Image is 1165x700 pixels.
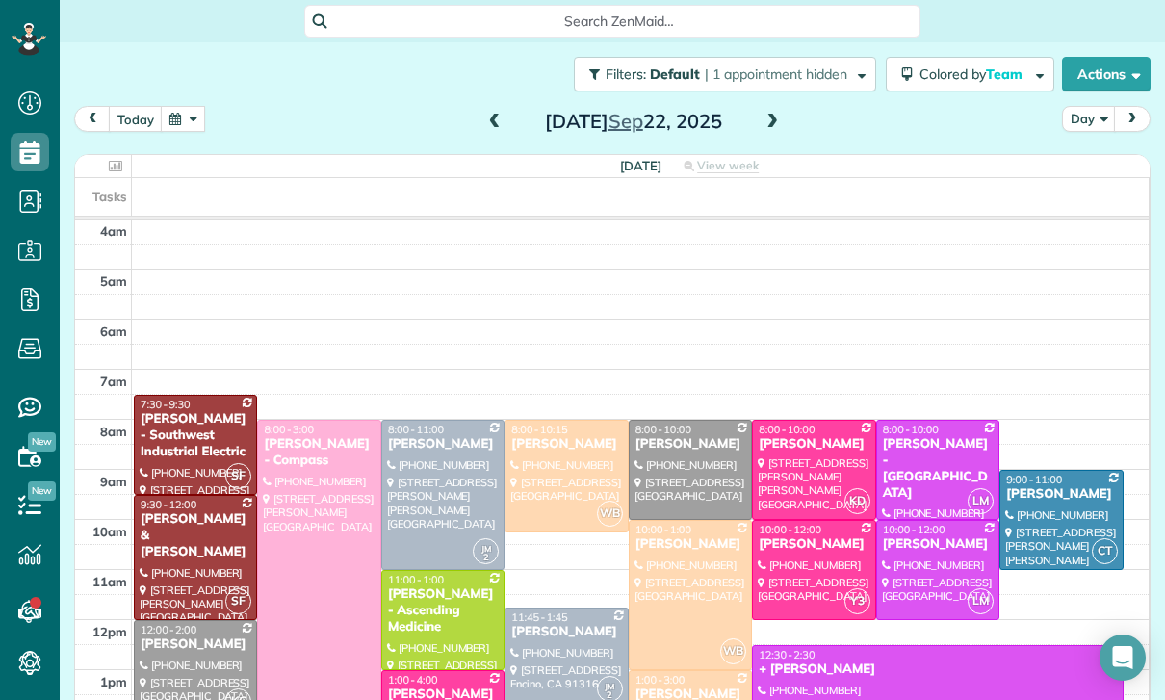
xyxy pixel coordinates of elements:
[759,523,821,536] span: 10:00 - 12:00
[1092,538,1118,564] span: CT
[635,523,691,536] span: 10:00 - 1:00
[883,423,939,436] span: 8:00 - 10:00
[1005,486,1117,503] div: [PERSON_NAME]
[100,273,127,289] span: 5am
[387,436,499,453] div: [PERSON_NAME]
[100,674,127,689] span: 1pm
[844,588,870,614] span: Y3
[141,498,196,511] span: 9:30 - 12:00
[481,543,491,554] span: JM
[697,158,759,173] span: View week
[109,106,163,132] button: today
[758,536,869,553] div: [PERSON_NAME]
[608,109,643,133] span: Sep
[100,424,127,439] span: 8am
[28,432,56,452] span: New
[100,474,127,489] span: 9am
[92,189,127,204] span: Tasks
[225,588,251,614] span: SF
[387,586,499,635] div: [PERSON_NAME] - Ascending Medicine
[388,673,438,687] span: 1:00 - 4:00
[140,411,251,460] div: [PERSON_NAME] - Southwest Industrial Electric
[650,65,701,83] span: Default
[1100,635,1146,681] div: Open Intercom Messenger
[1006,473,1062,486] span: 9:00 - 11:00
[140,636,251,653] div: [PERSON_NAME]
[100,223,127,239] span: 4am
[263,436,375,469] div: [PERSON_NAME] - Compass
[474,549,498,567] small: 2
[92,574,127,589] span: 11am
[758,661,1117,678] div: + [PERSON_NAME]
[513,111,754,132] h2: [DATE] 22, 2025
[1062,106,1116,132] button: Day
[620,158,661,173] span: [DATE]
[1062,57,1151,91] button: Actions
[758,436,869,453] div: [PERSON_NAME]
[882,436,994,502] div: [PERSON_NAME] - [GEOGRAPHIC_DATA]
[635,423,691,436] span: 8:00 - 10:00
[605,681,614,691] span: JM
[634,536,746,553] div: [PERSON_NAME]
[759,423,815,436] span: 8:00 - 10:00
[606,65,646,83] span: Filters:
[1114,106,1151,132] button: next
[597,501,623,527] span: WB
[92,624,127,639] span: 12pm
[264,423,314,436] span: 8:00 - 3:00
[388,573,444,586] span: 11:00 - 1:00
[574,57,876,91] button: Filters: Default | 1 appointment hidden
[141,623,196,636] span: 12:00 - 2:00
[705,65,847,83] span: | 1 appointment hidden
[635,673,686,687] span: 1:00 - 3:00
[919,65,1029,83] span: Colored by
[28,481,56,501] span: New
[141,398,191,411] span: 7:30 - 9:30
[883,523,945,536] span: 10:00 - 12:00
[511,423,567,436] span: 8:00 - 10:15
[92,524,127,539] span: 10am
[100,324,127,339] span: 6am
[844,488,870,514] span: KD
[510,436,622,453] div: [PERSON_NAME]
[882,536,994,553] div: [PERSON_NAME]
[968,488,994,514] span: LM
[225,463,251,489] span: SF
[564,57,876,91] a: Filters: Default | 1 appointment hidden
[968,588,994,614] span: LM
[720,638,746,664] span: WB
[388,423,444,436] span: 8:00 - 11:00
[510,624,622,640] div: [PERSON_NAME]
[100,374,127,389] span: 7am
[634,436,746,453] div: [PERSON_NAME]
[986,65,1025,83] span: Team
[74,106,111,132] button: prev
[511,610,567,624] span: 11:45 - 1:45
[886,57,1054,91] button: Colored byTeam
[140,511,251,560] div: [PERSON_NAME] & [PERSON_NAME]
[759,648,815,661] span: 12:30 - 2:30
